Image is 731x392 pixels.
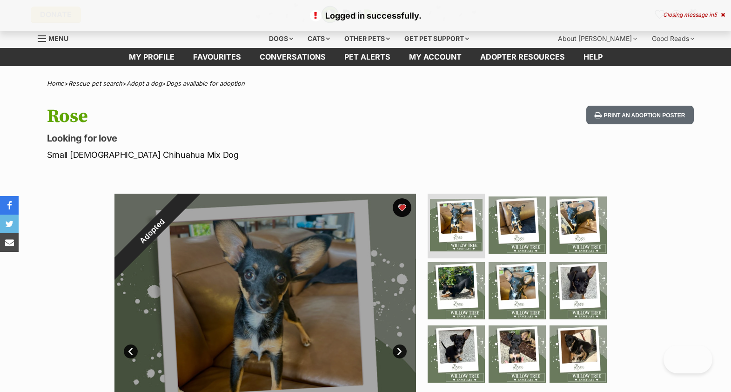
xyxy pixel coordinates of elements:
img: Photo of Rose [489,196,546,254]
div: Adopted [93,172,211,290]
a: Rescue pet search [68,80,122,87]
button: Print an adoption poster [586,106,693,125]
img: Photo of Rose [550,262,607,319]
img: Photo of Rose [550,196,607,254]
div: Get pet support [398,29,476,48]
h1: Rose [47,106,441,127]
iframe: Help Scout Beacon - Open [664,345,712,373]
div: > > > [24,80,708,87]
a: conversations [250,48,335,66]
img: Photo of Rose [550,325,607,383]
a: My profile [120,48,184,66]
a: Dogs available for adoption [166,80,245,87]
span: Menu [48,34,68,42]
a: Pet alerts [335,48,400,66]
div: About [PERSON_NAME] [551,29,644,48]
img: Photo of Rose [489,262,546,319]
p: Looking for love [47,132,441,145]
a: My account [400,48,471,66]
div: Other pets [338,29,396,48]
img: Photo of Rose [430,199,483,251]
a: Prev [124,345,138,358]
div: Cats [301,29,336,48]
img: Photo of Rose [489,325,546,383]
span: 5 [714,11,717,18]
img: Photo of Rose [428,325,485,383]
p: Logged in successfully. [9,9,722,22]
p: Small [DEMOGRAPHIC_DATA] Chihuahua Mix Dog [47,149,441,161]
a: Menu [38,29,75,46]
img: Photo of Rose [428,262,485,319]
a: Help [574,48,612,66]
a: Favourites [184,48,250,66]
div: Good Reads [645,29,701,48]
div: Closing message in [663,12,725,18]
a: Adopter resources [471,48,574,66]
div: Dogs [262,29,300,48]
a: Adopt a dog [127,80,162,87]
button: favourite [393,198,411,217]
a: Next [393,345,407,358]
a: Home [47,80,64,87]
